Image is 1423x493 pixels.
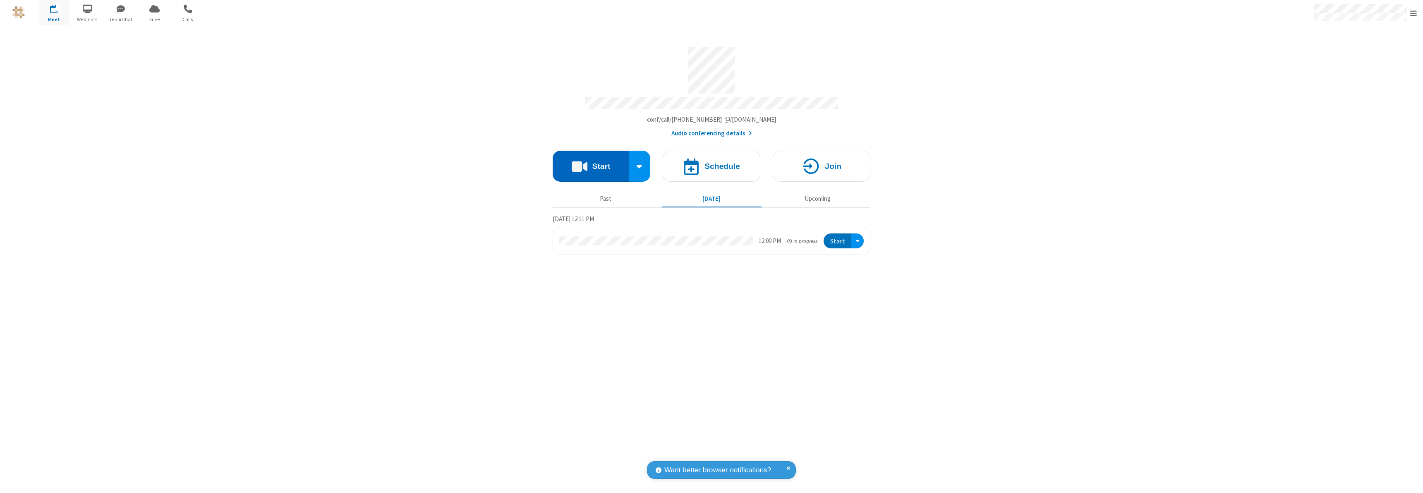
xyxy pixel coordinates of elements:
button: Past [556,191,656,207]
em: in progress [787,237,817,245]
h4: Schedule [704,162,740,170]
span: Meet [38,16,69,23]
div: 1 [56,5,61,11]
div: 12:00 PM [759,236,781,246]
section: Today's Meetings [553,214,870,255]
span: Copy my meeting room link [647,115,776,123]
span: Want better browser notifications? [664,465,771,476]
span: Calls [172,16,204,23]
h4: Join [825,162,841,170]
button: Audio conferencing details [671,129,752,138]
span: Team Chat [105,16,137,23]
button: Copy my meeting room linkCopy my meeting room link [647,115,776,125]
section: Account details [553,41,870,138]
button: Schedule [663,151,760,182]
button: [DATE] [662,191,762,207]
button: Join [773,151,870,182]
button: Start [824,233,851,249]
img: QA Selenium DO NOT DELETE OR CHANGE [12,6,25,19]
span: Drive [139,16,170,23]
div: Start conference options [629,151,651,182]
span: Webinars [72,16,103,23]
button: Upcoming [768,191,867,207]
h4: Start [592,162,610,170]
span: [DATE] 12:11 PM [553,215,594,223]
button: Start [553,151,629,182]
div: Open menu [851,233,864,249]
